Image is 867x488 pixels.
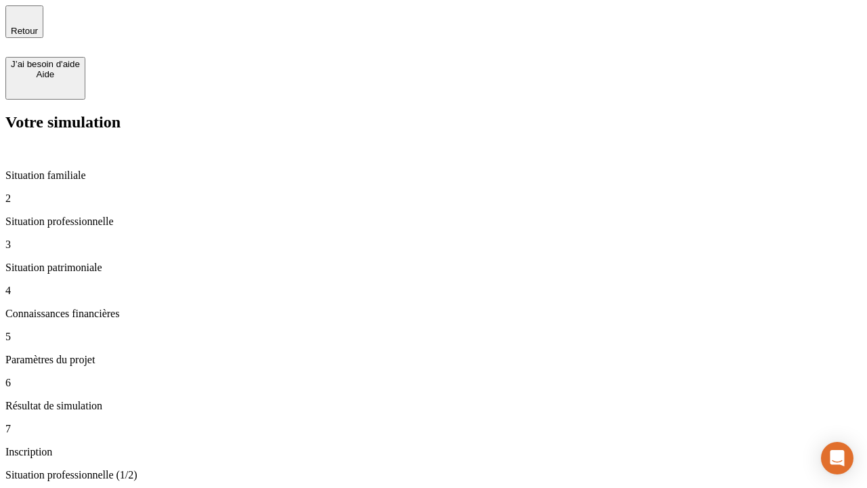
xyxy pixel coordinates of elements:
p: Inscription [5,446,862,458]
p: 7 [5,423,862,435]
p: Connaissances financières [5,308,862,320]
button: J’ai besoin d'aideAide [5,57,85,100]
p: 6 [5,377,862,389]
p: 2 [5,192,862,205]
div: J’ai besoin d'aide [11,59,80,69]
div: Open Intercom Messenger [821,442,853,474]
p: 3 [5,239,862,251]
span: Retour [11,26,38,36]
p: Situation patrimoniale [5,262,862,274]
p: 4 [5,285,862,297]
p: 5 [5,331,862,343]
div: Aide [11,69,80,79]
h2: Votre simulation [5,113,862,131]
p: Situation professionnelle [5,216,862,228]
button: Retour [5,5,43,38]
p: Paramètres du projet [5,354,862,366]
p: Situation familiale [5,169,862,182]
p: Situation professionnelle (1/2) [5,469,862,481]
p: Résultat de simulation [5,400,862,412]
